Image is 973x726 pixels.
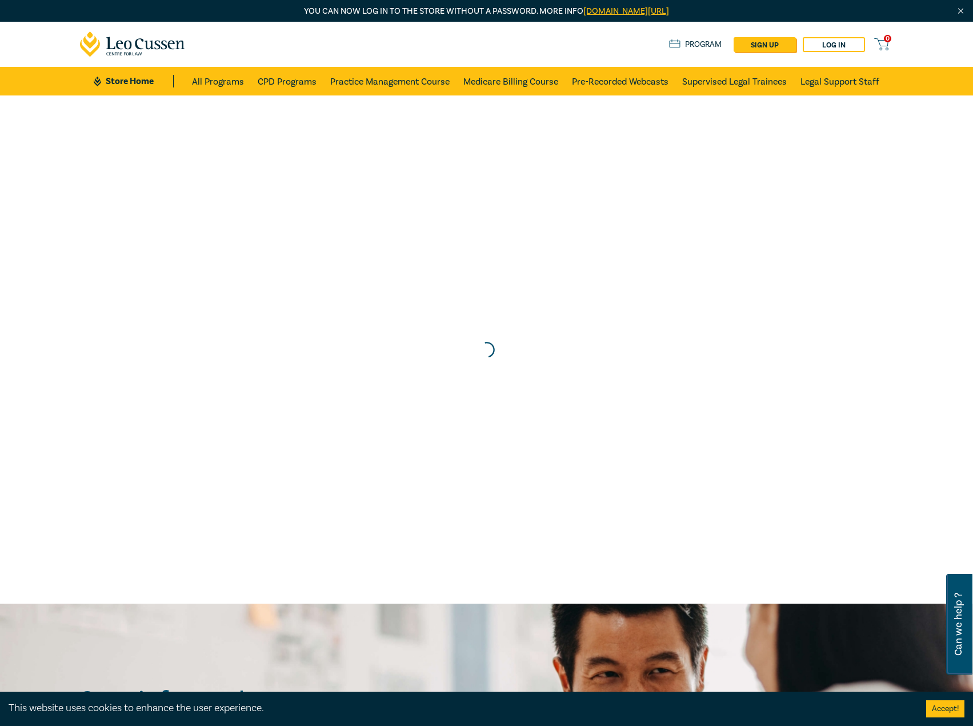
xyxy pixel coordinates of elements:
[94,75,173,87] a: Store Home
[800,67,879,95] a: Legal Support Staff
[192,67,244,95] a: All Programs
[803,37,865,52] a: Log in
[926,700,964,717] button: Accept cookies
[884,35,891,42] span: 0
[80,686,350,716] h2: Stay informed.
[669,38,722,51] a: Program
[953,581,964,668] span: Can we help ?
[572,67,668,95] a: Pre-Recorded Webcasts
[583,6,669,17] a: [DOMAIN_NAME][URL]
[734,37,796,52] a: sign up
[330,67,450,95] a: Practice Management Course
[682,67,787,95] a: Supervised Legal Trainees
[258,67,317,95] a: CPD Programs
[80,5,894,18] p: You can now log in to the store without a password. More info
[9,701,909,716] div: This website uses cookies to enhance the user experience.
[463,67,558,95] a: Medicare Billing Course
[956,6,966,16] img: Close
